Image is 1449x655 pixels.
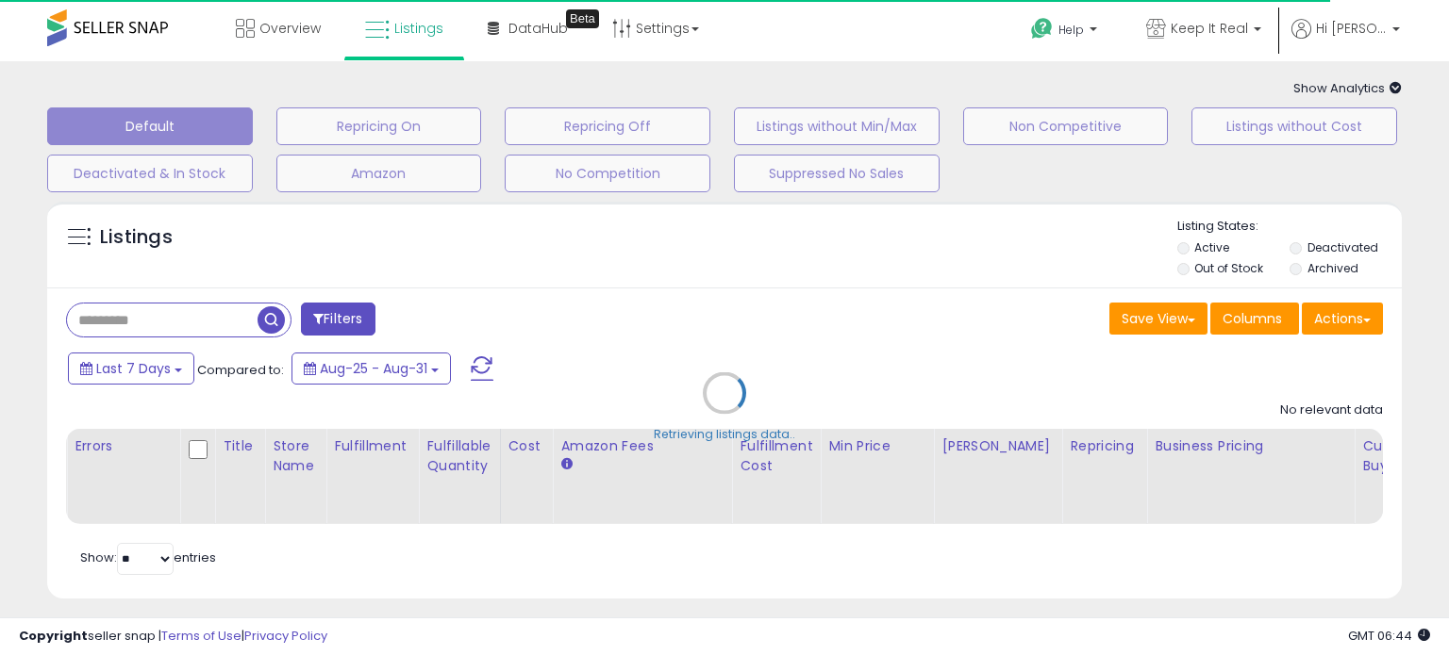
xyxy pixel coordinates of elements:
[1316,19,1387,38] span: Hi [PERSON_NAME]
[654,426,795,443] div: Retrieving listings data..
[47,107,253,145] button: Default
[244,627,327,645] a: Privacy Policy
[505,107,710,145] button: Repricing Off
[963,107,1169,145] button: Non Competitive
[1293,79,1402,97] span: Show Analytics
[566,9,599,28] div: Tooltip anchor
[1191,107,1397,145] button: Listings without Cost
[734,107,940,145] button: Listings without Min/Max
[1030,17,1054,41] i: Get Help
[505,155,710,192] button: No Competition
[1016,3,1116,61] a: Help
[1171,19,1248,38] span: Keep It Real
[394,19,443,38] span: Listings
[734,155,940,192] button: Suppressed No Sales
[19,628,327,646] div: seller snap | |
[508,19,568,38] span: DataHub
[259,19,321,38] span: Overview
[1291,19,1400,61] a: Hi [PERSON_NAME]
[276,155,482,192] button: Amazon
[1348,627,1430,645] span: 2025-09-8 06:44 GMT
[276,107,482,145] button: Repricing On
[47,155,253,192] button: Deactivated & In Stock
[19,627,88,645] strong: Copyright
[1058,22,1084,38] span: Help
[161,627,241,645] a: Terms of Use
